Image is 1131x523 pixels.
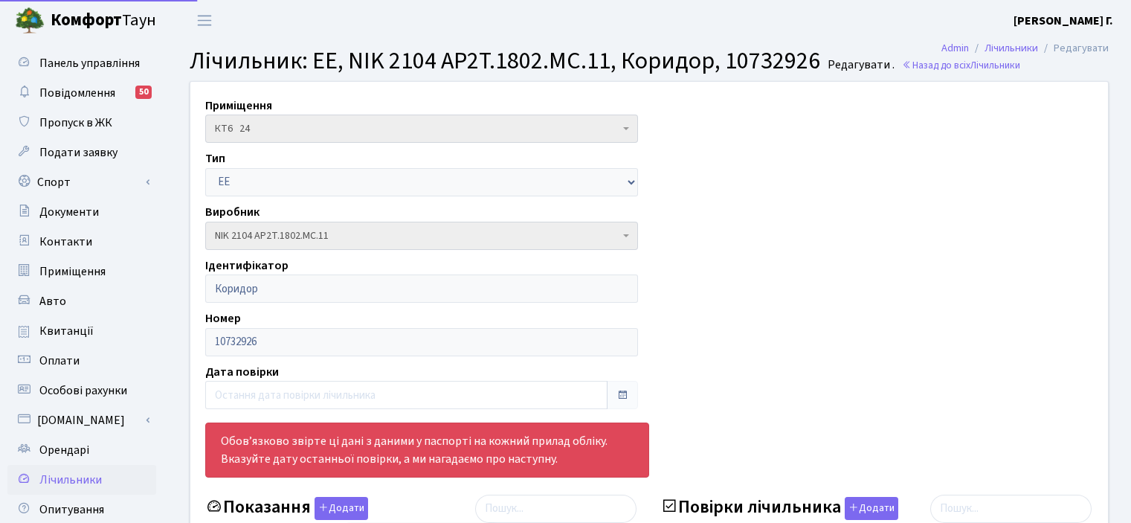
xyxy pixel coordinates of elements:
span: Орендарі [39,442,89,458]
span: Оплати [39,353,80,369]
a: Приміщення [7,257,156,286]
span: Приміщення [39,263,106,280]
b: [PERSON_NAME] Г. [1014,13,1113,29]
input: Пошук... [930,495,1092,523]
a: Лічильники [985,40,1038,56]
a: Лічильники [7,465,156,495]
a: Додати [841,494,898,520]
a: Подати заявку [7,138,156,167]
a: Квитанції [7,316,156,346]
a: Повідомлення50 [7,78,156,108]
label: Тип [205,150,225,168]
nav: breadcrumb [919,33,1131,64]
a: Особові рахунки [7,376,156,405]
span: Лічильники [970,58,1020,72]
button: Переключити навігацію [186,8,223,33]
span: Панель управління [39,55,140,71]
a: Додати [311,494,368,520]
label: Приміщення [205,97,272,115]
a: Admin [941,40,969,56]
a: Документи [7,197,156,227]
span: Лічильники [39,472,102,488]
span: Опитування [39,501,104,518]
span: КТ6 24 [205,115,638,143]
label: Номер [205,310,241,328]
span: Лічильник: ЕЕ, NIK 2104 AP2T.1802.МС.11, Коридор, 10732926 [190,44,820,78]
label: Повірки лічильника [660,497,898,520]
label: Виробник [205,204,260,222]
button: Повірки лічильника [845,497,898,520]
img: logo.png [15,6,45,36]
input: Пошук... [475,495,637,523]
a: Пропуск в ЖК [7,108,156,138]
a: Назад до всіхЛічильники [902,58,1020,72]
a: Авто [7,286,156,316]
span: NIK 2104 AP2T.1802.МС.11 [215,228,619,243]
div: Обов’язково звірте ці дані з даними у паспорті на кожний прилад обліку. Вказуйте дату останньої п... [205,423,649,478]
button: Показання [315,497,368,520]
label: Показання [205,497,368,520]
span: Таун [51,8,156,33]
span: NIK 2104 AP2T.1802.МС.11 [205,222,638,250]
a: Орендарі [7,435,156,465]
span: Подати заявку [39,144,117,161]
b: Комфорт [51,8,122,32]
span: Контакти [39,234,92,250]
label: Дата повірки [205,363,279,381]
a: Оплати [7,346,156,376]
a: [DOMAIN_NAME] [7,405,156,435]
input: Наприклад: Коридор [205,275,638,303]
a: Спорт [7,167,156,197]
span: Квитанції [39,323,94,339]
span: Повідомлення [39,85,115,101]
span: Пропуск в ЖК [39,115,112,131]
div: 50 [135,86,152,99]
input: Остання дата повірки лічильника [205,381,608,409]
span: КТ6 24 [215,121,619,136]
span: Документи [39,204,99,220]
a: [PERSON_NAME] Г. [1014,12,1113,30]
span: Особові рахунки [39,382,127,399]
input: Номер лічильника, дивіться у своєму паспорті до лічильника [205,328,638,356]
li: Редагувати [1038,40,1109,57]
a: Контакти [7,227,156,257]
label: Ідентифікатор [205,257,289,275]
small: Редагувати . [825,58,895,72]
a: Панель управління [7,48,156,78]
span: Авто [39,293,66,309]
